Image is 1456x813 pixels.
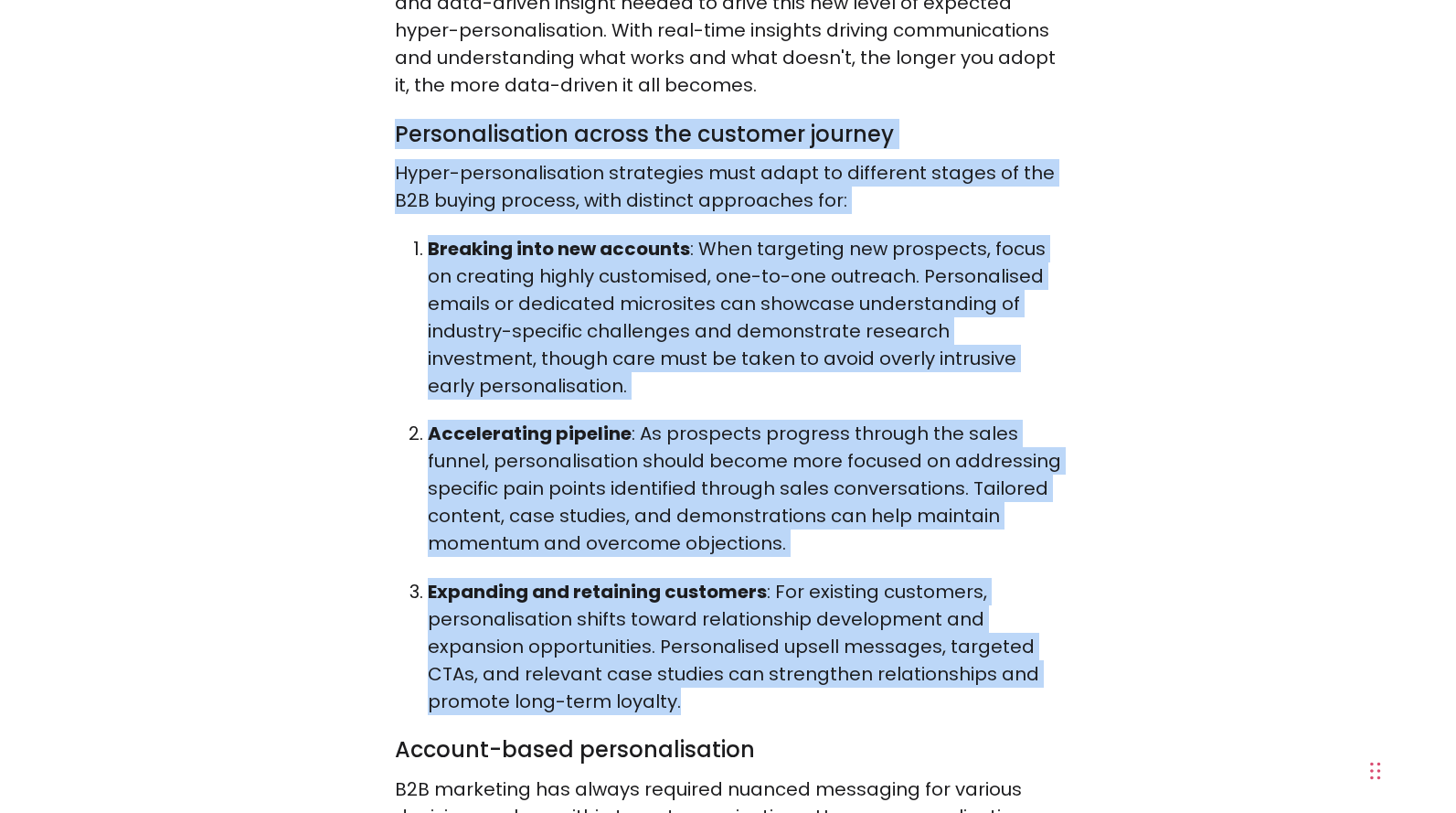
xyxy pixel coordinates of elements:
h3: Account-based personalisation [395,735,1062,765]
span: . [677,689,681,714]
h3: Personalisation across the customer journey [395,120,1062,149]
div: Glisser [1370,743,1381,798]
p: : As prospects progress through the sales funnel, personalisation should become more focused on a... [428,420,1062,557]
div: Widget de chat [1365,725,1456,813]
p: : When targeting new prospects, focus on creating highly customised, one-to-one outreach. Persona... [428,235,1062,400]
span: . [782,530,786,556]
span: . [623,373,627,399]
strong: Breaking into new accounts [428,236,690,262]
iframe: Chat Widget [1365,725,1456,813]
strong: Accelerating pipeline [428,421,632,446]
strong: Expanding and retaining customers [428,579,767,604]
p: Hyper-personalisation strategies must adapt to different stages of the B2B buying process, with d... [395,159,1062,214]
p: : For existing customers, personalisation shifts toward relationship development and expansion op... [428,578,1062,715]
